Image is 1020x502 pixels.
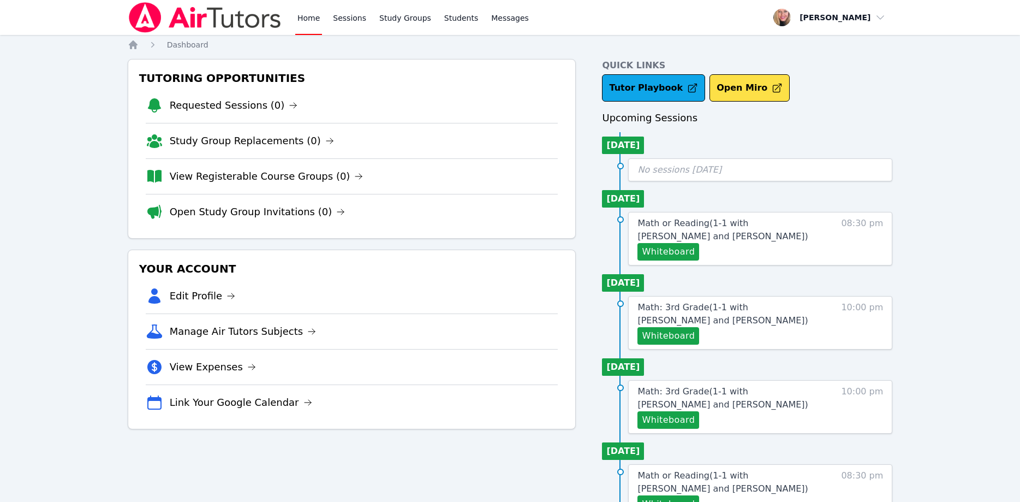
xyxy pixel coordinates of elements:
button: Whiteboard [637,327,699,345]
span: Math or Reading ( 1-1 with [PERSON_NAME] and [PERSON_NAME] ) [637,218,808,241]
span: 08:30 pm [841,217,883,261]
li: [DATE] [602,442,644,460]
li: [DATE] [602,274,644,292]
a: Math or Reading(1-1 with [PERSON_NAME] and [PERSON_NAME]) [637,469,821,495]
span: Math: 3rd Grade ( 1-1 with [PERSON_NAME] and [PERSON_NAME] ) [637,302,808,326]
span: Messages [491,13,529,23]
li: [DATE] [602,137,644,154]
li: [DATE] [602,190,644,208]
button: Whiteboard [637,243,699,261]
a: Dashboard [167,39,208,50]
span: 10:00 pm [841,385,883,429]
h4: Quick Links [602,59,892,72]
span: Math or Reading ( 1-1 with [PERSON_NAME] and [PERSON_NAME] ) [637,470,808,494]
button: Whiteboard [637,411,699,429]
span: No sessions [DATE] [637,164,721,175]
h3: Tutoring Opportunities [137,68,567,88]
a: Open Study Group Invitations (0) [170,204,345,220]
a: Manage Air Tutors Subjects [170,324,317,339]
a: Math or Reading(1-1 with [PERSON_NAME] and [PERSON_NAME]) [637,217,821,243]
a: Tutor Playbook [602,74,705,102]
a: View Registerable Course Groups (0) [170,169,363,184]
a: Math: 3rd Grade(1-1 with [PERSON_NAME] and [PERSON_NAME]) [637,301,821,327]
a: Edit Profile [170,288,236,304]
a: View Expenses [170,359,256,375]
li: [DATE] [602,358,644,376]
button: Open Miro [709,74,790,102]
h3: Your Account [137,259,567,279]
h3: Upcoming Sessions [602,110,892,126]
a: Study Group Replacements (0) [170,133,334,149]
a: Math: 3rd Grade(1-1 with [PERSON_NAME] and [PERSON_NAME]) [637,385,821,411]
span: Dashboard [167,40,208,49]
img: Air Tutors [128,2,282,33]
span: Math: 3rd Grade ( 1-1 with [PERSON_NAME] and [PERSON_NAME] ) [637,386,808,410]
nav: Breadcrumb [128,39,893,50]
span: 10:00 pm [841,301,883,345]
a: Requested Sessions (0) [170,98,298,113]
a: Link Your Google Calendar [170,395,312,410]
